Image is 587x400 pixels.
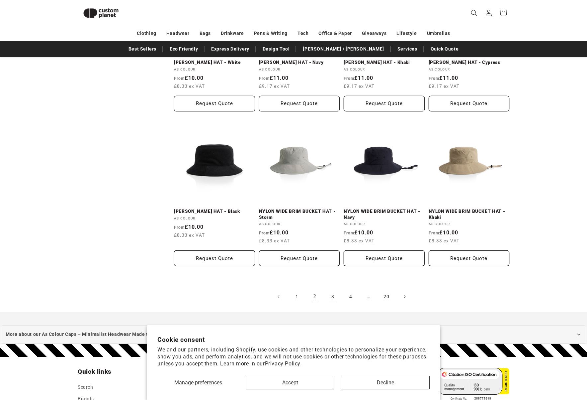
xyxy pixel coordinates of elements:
[429,250,510,266] button: Request Quote
[379,289,394,304] a: Page 20
[344,60,425,66] a: [PERSON_NAME] HAT - Khaki
[78,368,183,376] h2: Quick links
[297,28,308,39] a: Tech
[174,379,222,386] span: Manage preferences
[397,289,412,304] a: Next page
[361,289,376,304] span: …
[343,289,358,304] a: Page 4
[290,289,304,304] a: Page 1
[259,43,293,55] a: Design Tool
[344,96,425,111] : Request Quote
[174,60,255,66] a: [PERSON_NAME] HAT - White
[396,28,417,39] a: Lifestyle
[157,336,430,343] h2: Cookie consent
[362,28,386,39] a: Giveaways
[6,330,200,338] span: More about our As Colour Caps – Minimalist Headwear Made to Embroider collection
[318,28,352,39] a: Office & Paper
[259,60,340,66] a: [PERSON_NAME] HAT - Navy
[157,346,430,367] p: We and our partners, including Shopify, use cookies and other technologies to personalize your ex...
[259,250,340,266] button: Request Quote
[259,208,340,220] a: NYLON WIDE BRIM BUCKET HAT - Storm
[137,28,156,39] a: Clothing
[78,383,93,393] a: Search
[246,376,334,389] button: Accept
[427,43,462,55] a: Quick Quote
[325,289,340,304] a: Page 3
[429,60,510,66] a: [PERSON_NAME] HAT - Cypress
[272,289,286,304] a: Previous page
[427,28,450,39] a: Umbrellas
[78,3,124,24] img: Custom Planet
[174,208,255,214] a: [PERSON_NAME] HAT - Black
[174,96,255,111] : Request Quote
[307,289,322,304] a: Page 2
[394,43,421,55] a: Services
[254,28,288,39] a: Pens & Writing
[429,96,510,111] : Request Quote
[344,250,425,266] button: Request Quote
[208,43,253,55] a: Express Delivery
[344,208,425,220] a: NYLON WIDE BRIM BUCKET HAT - Navy
[341,376,430,389] button: Decline
[125,43,160,55] a: Best Sellers
[174,289,509,304] nav: Pagination
[221,28,244,39] a: Drinkware
[265,360,300,367] a: Privacy Policy
[299,43,387,55] a: [PERSON_NAME] / [PERSON_NAME]
[467,6,481,20] summary: Search
[157,376,239,389] button: Manage preferences
[473,328,587,400] iframe: Chat Widget
[166,43,201,55] a: Eco Friendly
[174,250,255,266] : Request Quote
[200,28,211,39] a: Bags
[429,208,510,220] a: NYLON WIDE BRIM BUCKET HAT - Khaki
[259,96,340,111] : Request Quote
[166,28,190,39] a: Headwear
